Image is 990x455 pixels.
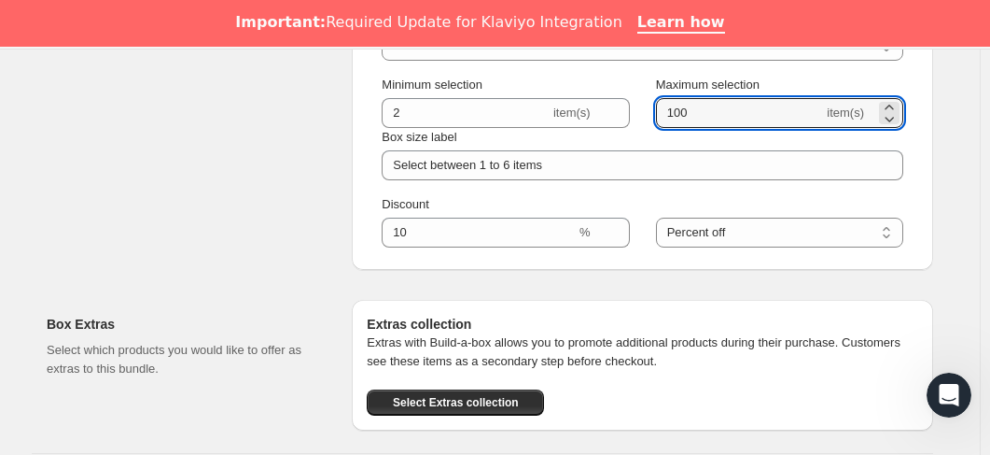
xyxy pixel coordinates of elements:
[382,78,482,92] span: Minimum selection
[367,390,544,416] button: Select Extras collection
[367,315,918,334] h6: Extras collection
[579,225,591,239] span: %
[656,78,760,92] span: Maximum selection
[827,106,864,120] span: item(s)
[637,13,725,34] a: Learn how
[553,106,591,120] span: item(s)
[235,13,326,31] b: Important:
[367,334,918,371] p: Extras with Build-a-box allows you to promote additional products during their purchase. Customer...
[235,13,621,32] div: Required Update for Klaviyo Integration
[47,315,322,334] h2: Box Extras
[382,197,429,211] span: Discount
[393,395,519,410] span: Select Extras collection
[382,130,456,144] span: Box size label
[927,373,971,418] iframe: Intercom live chat
[47,341,322,378] p: Select which products you would like to offer as extras to this bundle.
